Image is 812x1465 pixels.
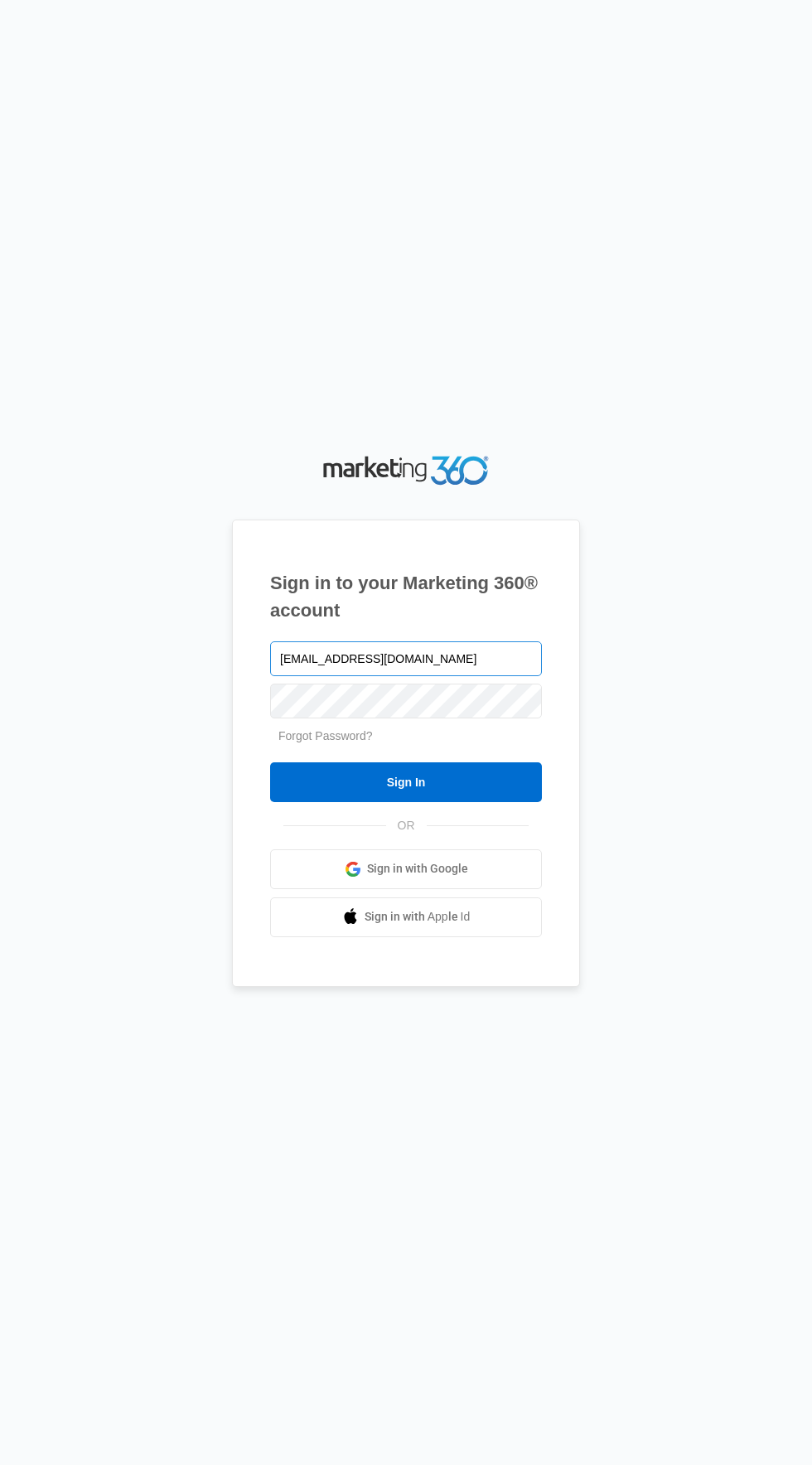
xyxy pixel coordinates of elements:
[270,897,542,937] a: Sign in with Apple Id
[270,641,542,676] input: Email
[365,908,471,926] span: Sign in with Apple Id
[386,817,427,834] span: OR
[270,762,542,802] input: Sign In
[270,569,542,624] h1: Sign in to your Marketing 360® account
[278,729,373,742] a: Forgot Password?
[367,860,468,878] span: Sign in with Google
[270,849,542,889] a: Sign in with Google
